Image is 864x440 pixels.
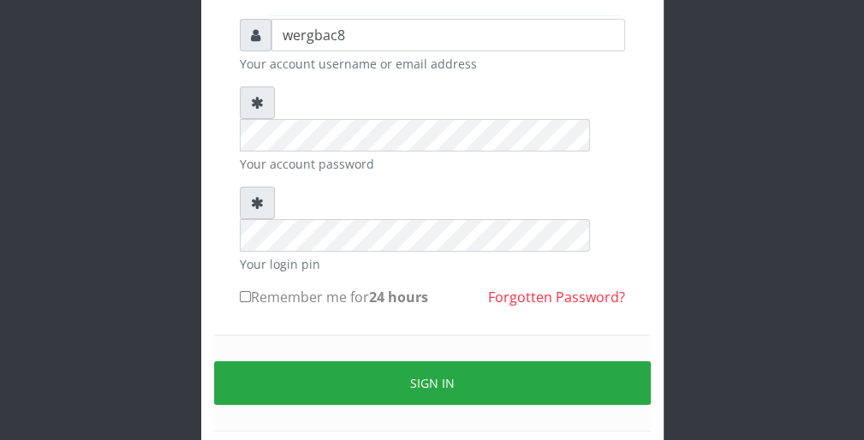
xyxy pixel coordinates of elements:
button: Sign in [214,361,651,405]
small: Your account password [240,155,625,173]
small: Your account username or email address [240,55,625,73]
a: Forgotten Password? [488,288,625,306]
input: Remember me for24 hours [240,291,251,302]
small: Your login pin [240,255,625,273]
input: Username or email address [271,19,625,51]
b: 24 hours [369,288,428,306]
label: Remember me for [240,287,428,307]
